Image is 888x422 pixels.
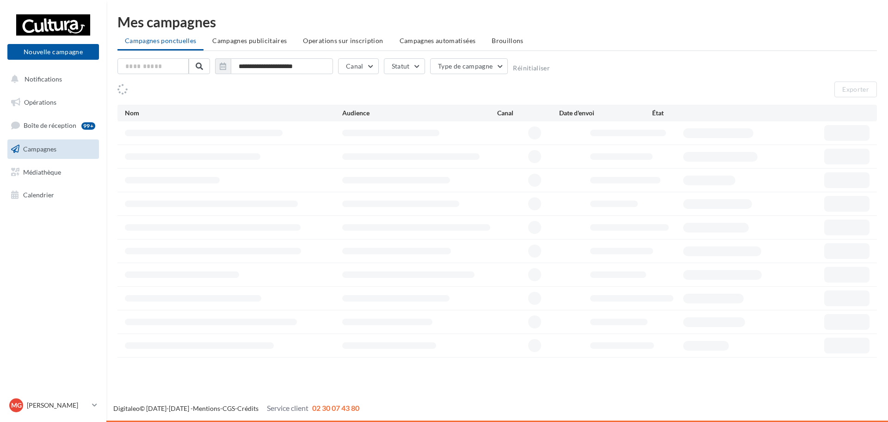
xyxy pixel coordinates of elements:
[23,191,54,199] span: Calendrier
[24,121,76,129] span: Boîte de réception
[25,75,62,83] span: Notifications
[6,163,101,182] a: Médiathèque
[6,185,101,205] a: Calendrier
[652,108,745,118] div: État
[27,401,88,410] p: [PERSON_NAME]
[117,15,877,29] div: Mes campagnes
[81,122,95,130] div: 99+
[267,403,308,412] span: Service client
[6,69,97,89] button: Notifications
[11,401,22,410] span: MG
[113,404,140,412] a: Digitaleo
[222,404,235,412] a: CGS
[6,139,101,159] a: Campagnes
[7,44,99,60] button: Nouvelle campagne
[6,93,101,112] a: Opérations
[237,404,259,412] a: Crédits
[125,108,342,118] div: Nom
[430,58,508,74] button: Type de campagne
[559,108,652,118] div: Date d'envoi
[7,397,99,414] a: MG [PERSON_NAME]
[338,58,379,74] button: Canal
[6,115,101,135] a: Boîte de réception99+
[312,403,359,412] span: 02 30 07 43 80
[23,168,61,176] span: Médiathèque
[303,37,383,44] span: Operations sur inscription
[24,98,56,106] span: Opérations
[384,58,425,74] button: Statut
[193,404,220,412] a: Mentions
[834,82,877,97] button: Exporter
[342,108,497,118] div: Audience
[492,37,524,44] span: Brouillons
[212,37,287,44] span: Campagnes publicitaires
[400,37,476,44] span: Campagnes automatisées
[113,404,359,412] span: © [DATE]-[DATE] - - -
[497,108,559,118] div: Canal
[23,145,56,153] span: Campagnes
[513,64,550,72] button: Réinitialiser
